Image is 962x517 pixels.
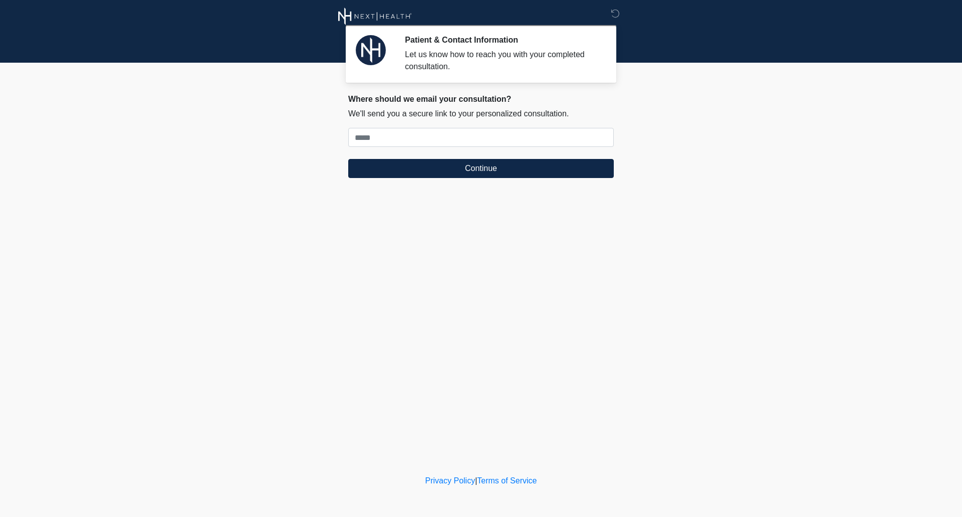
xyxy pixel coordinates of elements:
[477,476,537,485] a: Terms of Service
[475,476,477,485] a: |
[348,94,614,104] h2: Where should we email your consultation?
[405,35,599,45] h2: Patient & Contact Information
[338,8,412,25] img: Next Health Wellness Logo
[425,476,475,485] a: Privacy Policy
[405,49,599,73] div: Let us know how to reach you with your completed consultation.
[348,108,614,120] p: We'll send you a secure link to your personalized consultation.
[356,35,386,65] img: Agent Avatar
[348,159,614,178] button: Continue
